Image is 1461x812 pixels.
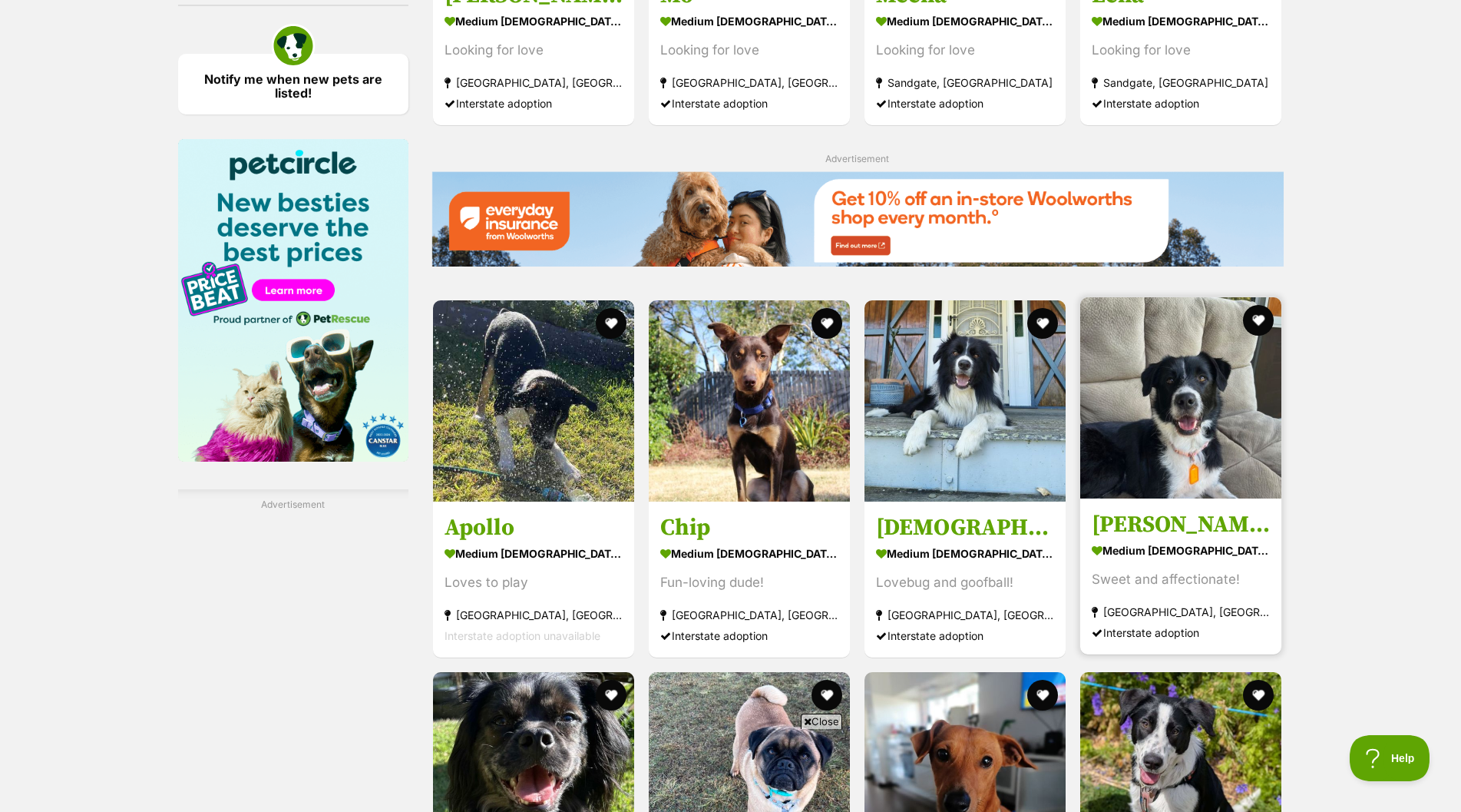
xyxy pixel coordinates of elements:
[1092,40,1270,61] div: Looking for love
[660,513,838,542] h3: Chip
[1080,297,1281,499] img: Lara - Border Collie Dog
[660,10,838,32] strong: medium [DEMOGRAPHIC_DATA] Dog
[1244,680,1274,711] button: favourite
[876,513,1054,542] h3: [DEMOGRAPHIC_DATA]
[433,300,634,502] img: Apollo - Australian Kelpie Dog
[596,680,626,711] button: favourite
[1027,680,1058,711] button: favourite
[178,54,408,114] a: Notify me when new pets are listed!
[445,72,623,93] strong: [GEOGRAPHIC_DATA], [GEOGRAPHIC_DATA]
[445,40,623,61] div: Looking for love
[864,502,1066,658] a: [DEMOGRAPHIC_DATA] medium [DEMOGRAPHIC_DATA] Dog Lovebug and goofball! [GEOGRAPHIC_DATA], [GEOGRA...
[1092,72,1270,93] strong: Sandgate, [GEOGRAPHIC_DATA]
[660,625,838,646] div: Interstate adoption
[1350,735,1430,781] iframe: Help Scout Beacon - Open
[649,502,850,658] a: Chip medium [DEMOGRAPHIC_DATA] Dog Fun-loving dude! [GEOGRAPHIC_DATA], [GEOGRAPHIC_DATA] Intersta...
[445,513,623,542] h3: Apollo
[876,605,1054,625] strong: [GEOGRAPHIC_DATA], [GEOGRAPHIC_DATA]
[876,93,1054,114] div: Interstate adoption
[660,542,838,565] strong: medium [DEMOGRAPHIC_DATA] Dog
[433,502,634,658] a: Apollo medium [DEMOGRAPHIC_DATA] Dog Loves to play [GEOGRAPHIC_DATA], [GEOGRAPHIC_DATA] Interstat...
[1027,308,1058,339] button: favourite
[1092,510,1270,539] h3: [PERSON_NAME]
[811,680,842,711] button: favourite
[431,171,1284,269] a: Everyday Insurance promotional banner
[811,308,842,339] button: favourite
[825,153,889,164] span: Advertisement
[1092,539,1270,562] strong: medium [DEMOGRAPHIC_DATA] Dog
[660,572,838,593] div: Fun-loving dude!
[1244,305,1274,336] button: favourite
[876,10,1054,32] strong: medium [DEMOGRAPHIC_DATA] Dog
[660,93,838,114] div: Interstate adoption
[649,300,850,502] img: Chip - Australian Kelpie Dog
[596,308,626,339] button: favourite
[445,605,623,625] strong: [GEOGRAPHIC_DATA], [GEOGRAPHIC_DATA]
[1092,10,1270,32] strong: medium [DEMOGRAPHIC_DATA] Dog
[1092,93,1270,114] div: Interstate adoption
[1092,622,1270,643] div: Interstate adoption
[451,735,1010,804] iframe: Advertisement
[431,171,1284,266] img: Everyday Insurance promotional banner
[445,629,600,642] span: Interstate adoption unavailable
[445,93,623,114] div: Interstate adoption
[876,572,1054,593] div: Lovebug and goofball!
[660,605,838,625] strong: [GEOGRAPHIC_DATA], [GEOGRAPHIC_DATA]
[445,10,623,32] strong: medium [DEMOGRAPHIC_DATA] Dog
[876,72,1054,93] strong: Sandgate, [GEOGRAPHIC_DATA]
[178,139,408,462] img: Pet Circle promo banner
[445,542,623,565] strong: medium [DEMOGRAPHIC_DATA] Dog
[1092,569,1270,590] div: Sweet and affectionate!
[876,625,1054,646] div: Interstate adoption
[660,72,838,93] strong: [GEOGRAPHIC_DATA], [GEOGRAPHIC_DATA]
[864,300,1066,502] img: Bodhi - Border Collie Dog
[445,572,623,593] div: Loves to play
[1092,602,1270,622] strong: [GEOGRAPHIC_DATA], [GEOGRAPHIC_DATA]
[801,714,842,729] span: Close
[1080,499,1281,655] a: [PERSON_NAME] medium [DEMOGRAPHIC_DATA] Dog Sweet and affectionate! [GEOGRAPHIC_DATA], [GEOGRAPHI...
[876,542,1054,565] strong: medium [DEMOGRAPHIC_DATA] Dog
[660,40,838,61] div: Looking for love
[876,40,1054,61] div: Looking for love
